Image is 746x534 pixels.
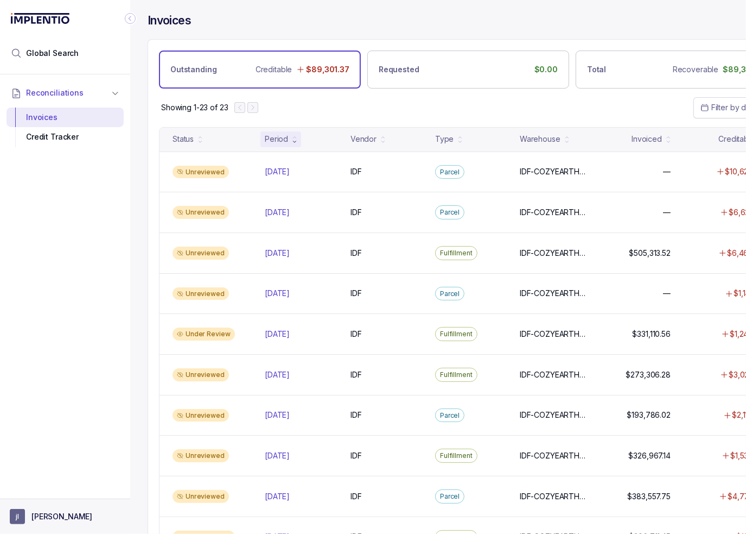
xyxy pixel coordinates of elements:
[350,134,377,145] div: Vendor
[440,491,460,502] p: Parcel
[440,329,473,340] p: Fulfillment
[379,64,419,75] p: Requested
[520,248,589,259] p: IDF-COZYEARTH-LEX, IDF-COZYEARTH-OH, IDF-COZYEARTH-UT1
[350,248,362,259] p: IDF
[440,369,473,380] p: Fulfillment
[173,490,229,503] div: Unreviewed
[173,247,229,260] div: Unreviewed
[663,207,671,218] p: —
[663,288,671,299] p: —
[350,491,362,502] p: IDF
[350,410,362,420] p: IDF
[124,12,137,25] div: Collapse Icon
[633,329,671,340] p: $331,110.56
[350,450,362,461] p: IDF
[265,450,290,461] p: [DATE]
[673,64,718,75] p: Recoverable
[440,410,460,421] p: Parcel
[26,48,79,59] span: Global Search
[627,410,671,420] p: $193,786.02
[520,491,589,502] p: IDF-COZYEARTH-KY, IDF-COZYEARTH-LEX, IDF-COZYEARTH-UT1
[173,166,229,179] div: Unreviewed
[520,288,589,299] p: IDF-COZYEARTH-KY, IDF-COZYEARTH-LEX, IDF-COZYEARTH-UT1
[170,64,216,75] p: Outstanding
[520,166,589,177] p: IDF-COZYEARTH-KY, IDF-COZYEARTH-LEX, IDF-COZYEARTH-OH, IDF-COZYEARTH-UT1
[520,329,589,340] p: IDF-COZYEARTH-LEX, IDF-COZYEARTH-UT1
[7,105,124,149] div: Reconciliations
[10,509,120,524] button: User initials[PERSON_NAME]
[632,134,662,145] div: Invoiced
[173,328,235,341] div: Under Review
[520,207,589,218] p: IDF-COZYEARTH-KY, IDF-COZYEARTH-LEX, IDF-COZYEARTH-OH, IDF-COZYEARTH-UT1
[663,166,671,177] p: —
[440,167,460,178] p: Parcel
[440,288,460,299] p: Parcel
[7,81,124,105] button: Reconciliations
[440,207,460,218] p: Parcel
[265,410,290,420] p: [DATE]
[256,64,292,75] p: Creditable
[350,166,362,177] p: IDF
[173,287,229,300] div: Unreviewed
[306,64,349,75] p: $89,301.37
[265,134,288,145] div: Period
[15,108,115,127] div: Invoices
[265,248,290,259] p: [DATE]
[520,369,589,380] p: IDF-COZYEARTH-LEX, IDF-COZYEARTH-UT1
[265,288,290,299] p: [DATE]
[350,369,362,380] p: IDF
[626,369,671,380] p: $273,306.28
[350,329,362,340] p: IDF
[435,134,454,145] div: Type
[161,102,228,113] p: Showing 1-23 of 23
[173,409,229,422] div: Unreviewed
[265,491,290,502] p: [DATE]
[15,127,115,147] div: Credit Tracker
[350,207,362,218] p: IDF
[265,329,290,340] p: [DATE]
[173,368,229,381] div: Unreviewed
[440,450,473,461] p: Fulfillment
[350,288,362,299] p: IDF
[161,102,228,113] div: Remaining page entries
[265,207,290,218] p: [DATE]
[265,166,290,177] p: [DATE]
[173,134,194,145] div: Status
[10,509,25,524] span: User initials
[534,64,558,75] p: $0.00
[520,410,589,420] p: IDF-COZYEARTH-KY, IDF-COZYEARTH-LEX, IDF-COZYEARTH-UT1
[148,13,191,28] h4: Invoices
[629,248,671,259] p: $505,313.52
[587,64,606,75] p: Total
[520,134,560,145] div: Warehouse
[173,449,229,462] div: Unreviewed
[265,369,290,380] p: [DATE]
[520,450,589,461] p: IDF-COZYEARTH-LEX, IDF-COZYEARTH-UT1
[173,206,229,219] div: Unreviewed
[31,511,92,522] p: [PERSON_NAME]
[26,87,84,98] span: Reconciliations
[628,491,671,502] p: $383,557.75
[440,248,473,259] p: Fulfillment
[629,450,671,461] p: $326,967.14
